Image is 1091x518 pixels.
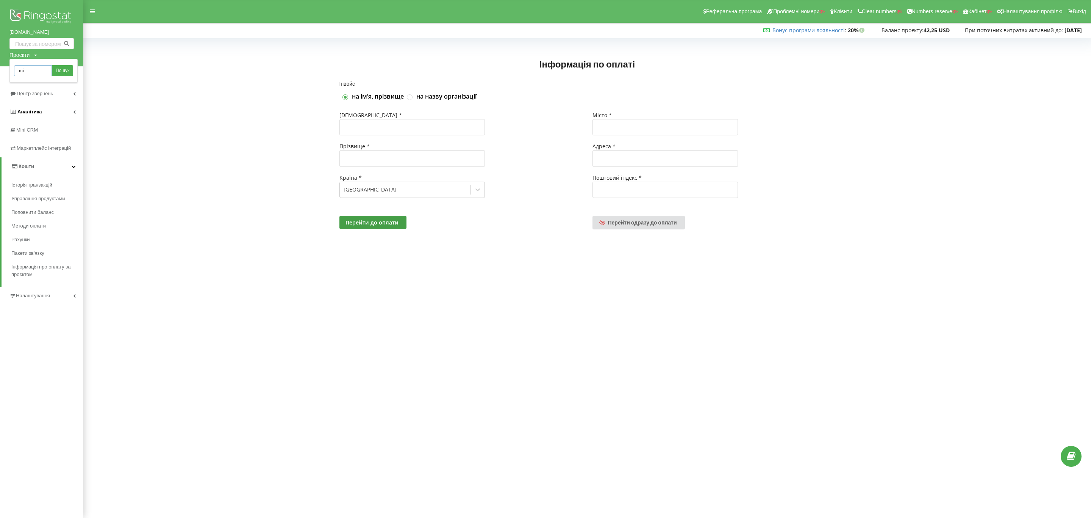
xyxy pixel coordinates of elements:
span: Проблемні номери [773,8,819,14]
span: Numbers reserve [912,8,952,14]
a: Пошук [52,65,73,76]
span: Вихід [1073,8,1086,14]
input: Пошук за номером [9,38,74,49]
span: При поточних витратах активний до: [965,27,1063,34]
span: Кабінет [968,8,987,14]
span: Рахунки [11,236,30,243]
label: на імʼя, прізвище [352,93,404,101]
span: Історія транзакцій [11,181,52,189]
a: Бонус програми лояльності [772,27,845,34]
span: Інформація по оплаті [539,58,635,69]
input: Пошук [14,65,52,76]
span: Пошук [56,67,69,74]
a: Рахунки [11,233,83,246]
a: Поповнити баланс [11,206,83,219]
span: Маркетплейс інтеграцій [17,145,71,151]
span: Інвойс [339,80,355,87]
span: Центр звернень [17,91,53,96]
div: Проєкти [9,51,30,59]
span: Клієнти [834,8,852,14]
span: Clear numbers [862,8,897,14]
a: Пакети зв'язку [11,246,83,260]
span: Поштовий індекс * [592,174,642,181]
a: Методи оплати [11,219,83,233]
button: Перейти до оплати [339,216,406,229]
span: Пакети зв'язку [11,250,44,257]
span: Методи оплати [11,222,46,230]
a: [DOMAIN_NAME] [9,28,74,36]
span: Поповнити баланс [11,209,54,216]
span: Баланс проєкту: [882,27,924,34]
strong: 20% [848,27,866,34]
span: Управління продуктами [11,195,65,202]
span: : [772,27,846,34]
span: Налаштування профілю [1003,8,1062,14]
span: Перейти одразу до оплати [608,219,677,226]
label: на назву організації [416,93,477,101]
span: Перейти до оплати [345,219,399,226]
span: Реферальна програма [706,8,762,14]
img: Ringostat logo [9,8,74,27]
strong: [DATE] [1064,27,1082,34]
span: Місто * [592,111,612,119]
a: Кошти [2,157,83,176]
span: Налаштування [16,293,50,298]
span: Адреса * [592,143,616,150]
a: Інформація про оплату за проєктом [11,260,83,281]
span: Кошти [19,163,34,169]
span: Аналiтика [17,109,42,115]
span: Інформація про оплату за проєктом [11,263,80,278]
a: Історія транзакцій [11,178,83,192]
span: [DEMOGRAPHIC_DATA] * [339,111,402,119]
a: Перейти одразу до оплати [592,216,685,229]
strong: 42,25 USD [924,27,950,34]
a: Управління продуктами [11,192,83,206]
span: Країна * [339,174,362,181]
span: Mini CRM [16,127,38,133]
span: Прізвище * [339,143,370,150]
